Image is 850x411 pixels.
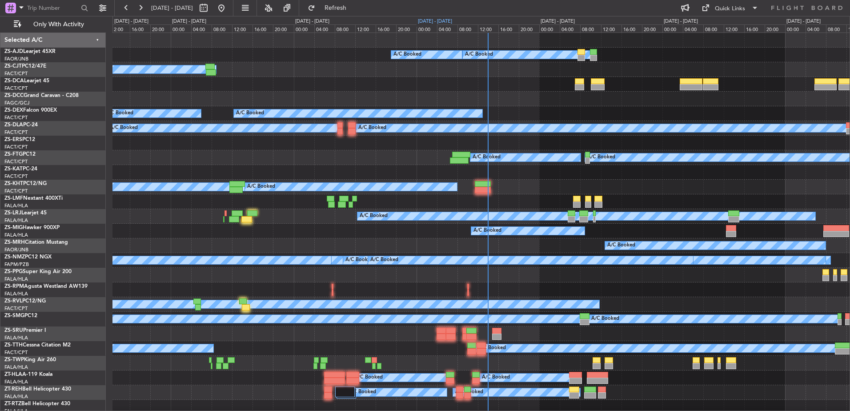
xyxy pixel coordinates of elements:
a: ZT-REHBell Helicopter 430 [4,387,71,392]
div: Quick Links [715,4,745,13]
span: ZS-LMF [4,196,23,201]
a: ZS-MIGHawker 900XP [4,225,60,230]
a: ZS-PPGSuper King Air 200 [4,269,72,274]
a: ZS-SRUPremier I [4,328,46,333]
div: A/C Booked [393,48,421,61]
a: ZS-CJTPC12/47E [4,64,46,69]
div: 16:00 [253,24,273,32]
span: ZS-TWP [4,357,24,363]
span: ZS-DEX [4,108,23,113]
span: ZS-CJT [4,64,22,69]
a: ZS-TWPKing Air 260 [4,357,56,363]
div: A/C Booked [348,386,376,399]
div: A/C Booked [236,107,264,120]
div: A/C Booked [358,121,386,135]
div: A/C Booked [110,121,138,135]
a: FALA/HLA [4,334,28,341]
a: ZS-ERSPC12 [4,137,35,142]
span: ZS-AJD [4,49,23,54]
a: FACT/CPT [4,129,28,136]
a: ZS-DEXFalcon 900EX [4,108,57,113]
a: FALA/HLA [4,290,28,297]
div: 16:00 [744,24,765,32]
div: 08:00 [826,24,846,32]
div: A/C Booked [247,180,275,193]
a: FACT/CPT [4,70,28,77]
div: A/C Booked [473,224,501,238]
span: ZS-KHT [4,181,23,186]
div: 16:00 [498,24,519,32]
span: ZS-PPG [4,269,23,274]
a: FAOR/JNB [4,56,28,62]
a: ZS-FTGPC12 [4,152,36,157]
span: ZT-REH [4,387,22,392]
span: ZS-RVL [4,298,22,304]
div: 08:00 [457,24,478,32]
div: [DATE] - [DATE] [295,18,329,25]
div: 00:00 [171,24,191,32]
a: ZS-MRHCitation Mustang [4,240,68,245]
div: A/C Booked [455,386,483,399]
div: A/C Booked [591,312,619,326]
a: ZT-HLAA-119 Koala [4,372,52,377]
a: FACT/CPT [4,349,28,356]
a: FALA/HLA [4,232,28,238]
div: A/C Booked [105,107,133,120]
div: A/C Booked [607,239,635,252]
span: ZS-ERS [4,137,22,142]
span: ZS-TTH [4,342,23,348]
div: 00:00 [294,24,314,32]
div: 00:00 [417,24,437,32]
a: FACT/CPT [4,305,28,312]
div: 12:00 [109,24,130,32]
a: ZS-KHTPC12/NG [4,181,47,186]
a: FALA/HLA [4,217,28,224]
a: ZT-RTZBell Helicopter 430 [4,401,70,407]
a: ZS-NMZPC12 NGX [4,254,52,260]
div: 20:00 [150,24,171,32]
div: 04:00 [191,24,212,32]
div: 12:00 [355,24,376,32]
a: FALA/HLA [4,364,28,371]
span: ZS-FTG [4,152,23,157]
div: [DATE] - [DATE] [786,18,821,25]
div: 20:00 [396,24,417,32]
div: 20:00 [642,24,662,32]
div: 00:00 [785,24,806,32]
span: ZT-RTZ [4,401,21,407]
div: 16:00 [376,24,396,32]
div: A/C Booked [478,342,506,355]
a: FAPM/PZB [4,261,29,268]
a: FALA/HLA [4,393,28,400]
input: Trip Number [27,1,78,15]
div: A/C Booked [355,371,383,384]
button: Quick Links [697,1,763,15]
a: ZS-AJDLearjet 45XR [4,49,56,54]
div: [DATE] - [DATE] [541,18,575,25]
div: 12:00 [478,24,498,32]
a: ZS-RPMAgusta Westland AW139 [4,284,88,289]
div: 20:00 [519,24,539,32]
div: A/C Booked [587,151,615,164]
span: ZS-SRU [4,328,23,333]
div: 04:00 [683,24,703,32]
div: 12:00 [724,24,744,32]
div: 08:00 [703,24,724,32]
span: ZS-RPM [4,284,24,289]
div: 00:00 [539,24,560,32]
div: [DATE] - [DATE] [664,18,698,25]
div: 16:00 [621,24,642,32]
a: FALA/HLA [4,379,28,385]
div: 04:00 [437,24,457,32]
div: 04:00 [806,24,826,32]
a: FACT/CPT [4,188,28,194]
a: ZS-DLAPC-24 [4,122,38,128]
div: A/C Booked [482,371,510,384]
span: [DATE] - [DATE] [151,4,193,12]
div: [DATE] - [DATE] [172,18,206,25]
div: 04:00 [560,24,580,32]
span: ZS-DCA [4,78,24,84]
div: 08:00 [580,24,601,32]
a: ZS-LMFNextant 400XTi [4,196,63,201]
a: ZS-TTHCessna Citation M2 [4,342,71,348]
